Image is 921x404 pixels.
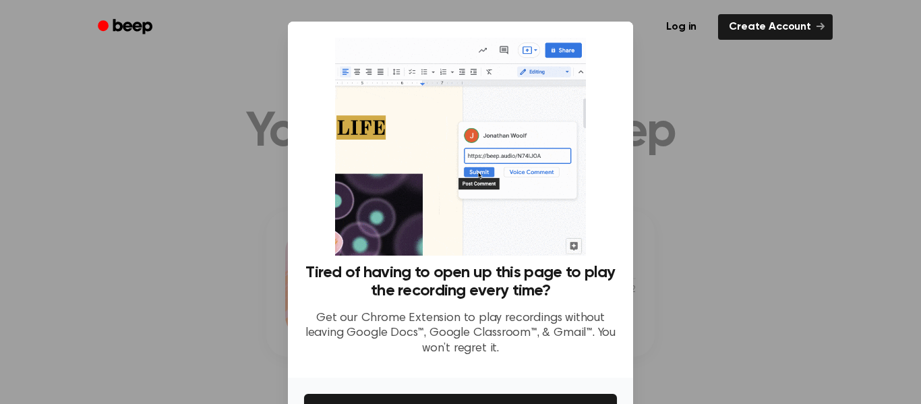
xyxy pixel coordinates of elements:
a: Beep [88,14,165,40]
h3: Tired of having to open up this page to play the recording every time? [304,264,617,300]
a: Create Account [718,14,833,40]
img: Beep extension in action [335,38,585,256]
a: Log in [653,11,710,42]
p: Get our Chrome Extension to play recordings without leaving Google Docs™, Google Classroom™, & Gm... [304,311,617,357]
